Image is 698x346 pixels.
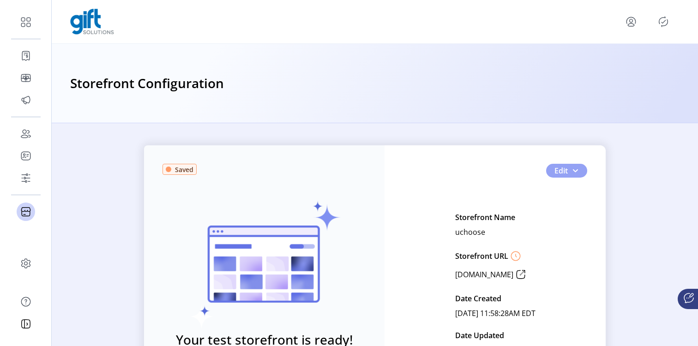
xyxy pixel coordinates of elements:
[175,165,193,174] span: Saved
[546,164,587,178] button: Edit
[455,291,501,306] p: Date Created
[70,9,114,35] img: logo
[455,210,515,225] p: Storefront Name
[455,225,485,239] p: uchoose
[455,328,504,343] p: Date Updated
[656,14,671,29] button: Publisher Panel
[554,165,568,176] span: Edit
[624,14,638,29] button: menu
[455,306,536,321] p: [DATE] 11:58:28AM EDT
[70,73,224,94] h3: Storefront Configuration
[455,269,513,280] p: [DOMAIN_NAME]
[455,251,508,262] p: Storefront URL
